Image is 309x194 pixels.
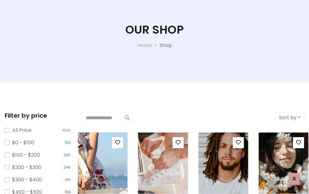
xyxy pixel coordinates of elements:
button: Sort by [275,112,304,124]
label: $300 - $400 [12,176,42,183]
p: Shop [160,42,172,49]
span: 1000 [61,127,73,133]
label: $100 - $200 [12,151,40,159]
a: Home [137,42,152,49]
span: 150 [63,140,73,146]
label: $200 - $300 [12,164,41,171]
span: 295 [62,152,73,158]
label: $0 - $100 [12,139,34,146]
label: All Price [12,127,31,134]
span: 145 [63,177,73,183]
h5: Filter by price [5,112,73,119]
h1: Our Shop [125,23,184,36]
span: 246 [62,164,73,171]
p: - [152,42,160,49]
